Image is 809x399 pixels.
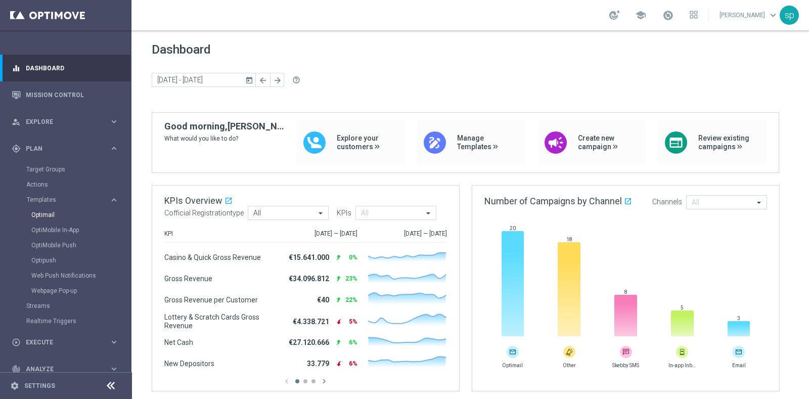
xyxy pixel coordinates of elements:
i: gps_fixed [12,144,21,153]
div: Templates [27,197,109,203]
i: equalizer [12,64,21,73]
i: track_changes [12,365,21,374]
i: keyboard_arrow_right [109,195,119,205]
a: Optipush [31,256,105,264]
div: Plan [12,144,109,153]
div: Analyze [12,365,109,374]
div: Web Push Notifications [31,268,130,283]
i: settings [10,381,19,390]
a: Actions [26,181,105,189]
div: Explore [12,117,109,126]
div: Actions [26,177,130,192]
button: gps_fixed Plan keyboard_arrow_right [11,145,119,153]
button: Templates keyboard_arrow_right [26,196,119,204]
a: Mission Control [26,81,119,108]
div: Optimail [31,207,130,223]
span: Analyze [26,366,109,372]
div: sp [780,6,799,25]
div: OptiMobile Push [31,238,130,253]
div: OptiMobile In-App [31,223,130,238]
div: Mission Control [12,81,119,108]
i: keyboard_arrow_right [109,144,119,153]
span: school [635,10,646,21]
span: keyboard_arrow_down [768,10,779,21]
i: keyboard_arrow_right [109,117,119,126]
div: Templates [26,192,130,298]
i: play_circle_outline [12,338,21,347]
i: keyboard_arrow_right [109,364,119,374]
a: Target Groups [26,165,105,173]
a: Optimail [31,211,105,219]
button: track_changes Analyze keyboard_arrow_right [11,365,119,373]
span: Execute [26,339,109,345]
span: Plan [26,146,109,152]
a: Webpage Pop-up [31,287,105,295]
a: Realtime Triggers [26,317,105,325]
a: Settings [24,383,55,389]
button: equalizer Dashboard [11,64,119,72]
span: Explore [26,119,109,125]
div: Optipush [31,253,130,268]
a: [PERSON_NAME]keyboard_arrow_down [718,8,780,23]
a: OptiMobile Push [31,241,105,249]
div: Realtime Triggers [26,314,130,329]
button: Mission Control [11,91,119,99]
a: Streams [26,302,105,310]
a: Web Push Notifications [31,272,105,280]
div: Streams [26,298,130,314]
button: play_circle_outline Execute keyboard_arrow_right [11,338,119,346]
i: keyboard_arrow_right [109,337,119,347]
a: Dashboard [26,55,119,81]
button: person_search Explore keyboard_arrow_right [11,118,119,126]
span: Templates [27,197,99,203]
div: Target Groups [26,162,130,177]
div: Dashboard [12,55,119,81]
a: OptiMobile In-App [31,226,105,234]
div: Execute [12,338,109,347]
div: Webpage Pop-up [31,283,130,298]
i: person_search [12,117,21,126]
